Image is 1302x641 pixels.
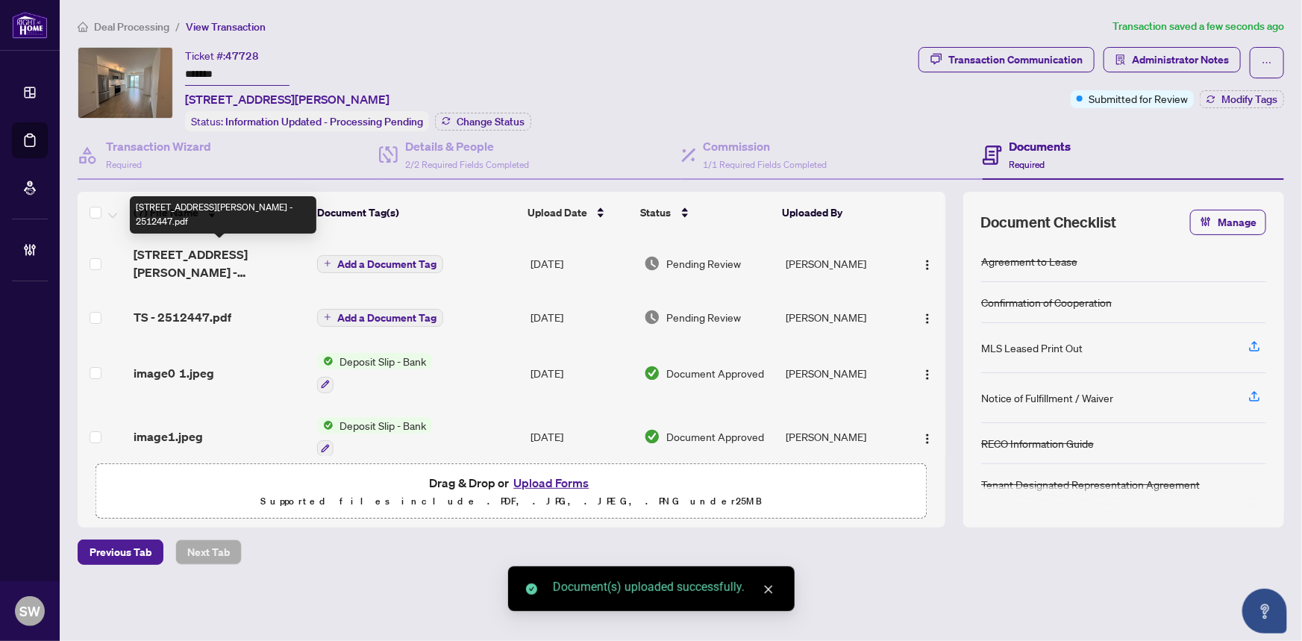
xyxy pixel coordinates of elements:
button: Logo [916,425,939,448]
span: [STREET_ADDRESS][PERSON_NAME] [185,90,389,108]
span: Deposit Slip - Bank [334,417,432,434]
td: [DATE] [525,234,638,293]
div: Transaction Communication [948,48,1083,72]
span: image1.jpeg [134,428,203,445]
td: [PERSON_NAME] [780,293,905,341]
img: logo [12,11,48,39]
span: Deal Processing [94,20,169,34]
span: Document Checklist [981,212,1117,233]
div: [STREET_ADDRESS][PERSON_NAME] - 2512447.pdf [130,196,316,234]
div: Notice of Fulfillment / Waiver [981,390,1113,406]
li: / [175,18,180,35]
span: View Transaction [186,20,266,34]
button: Administrator Notes [1104,47,1241,72]
span: Previous Tab [90,540,151,564]
a: Close [760,581,777,598]
span: close [763,584,774,595]
span: plus [324,313,331,321]
button: Status IconDeposit Slip - Bank [317,417,432,457]
button: Status IconDeposit Slip - Bank [317,353,432,393]
span: SW [19,601,40,622]
span: 47728 [225,49,259,63]
span: Submitted for Review [1089,90,1188,107]
img: Document Status [644,255,660,272]
td: [DATE] [525,293,638,341]
span: TS - 2512447.pdf [134,308,231,326]
div: Agreement to Lease [981,253,1077,269]
button: Add a Document Tag [317,254,443,273]
div: Ticket #: [185,47,259,64]
div: MLS Leased Print Out [981,340,1083,356]
button: Logo [916,361,939,385]
button: Modify Tags [1200,90,1284,108]
button: Manage [1190,210,1266,235]
span: Manage [1218,210,1256,234]
span: image0 1.jpeg [134,364,214,382]
span: [STREET_ADDRESS][PERSON_NAME] - 2512447.pdf [134,246,305,281]
td: [PERSON_NAME] [780,341,905,405]
button: Logo [916,305,939,329]
span: Required [1010,159,1045,170]
th: Document Tag(s) [311,192,522,234]
span: plus [324,260,331,267]
span: check-circle [526,584,537,595]
span: Add a Document Tag [337,259,436,269]
img: Document Status [644,365,660,381]
span: Drag & Drop or [429,473,593,493]
div: Tenant Designated Representation Agreement [981,476,1200,493]
button: Add a Document Tag [317,309,443,327]
span: 1/1 Required Fields Completed [704,159,827,170]
td: [PERSON_NAME] [780,405,905,469]
div: Document(s) uploaded successfully. [553,578,777,596]
img: Logo [921,259,933,271]
button: Transaction Communication [918,47,1095,72]
img: Status Icon [317,417,334,434]
h4: Documents [1010,137,1071,155]
span: Deposit Slip - Bank [334,353,432,369]
img: Logo [921,313,933,325]
span: Pending Review [666,309,741,325]
td: [PERSON_NAME] [780,234,905,293]
td: [DATE] [525,405,638,469]
th: Uploaded By [776,192,901,234]
img: Document Status [644,309,660,325]
span: Administrator Notes [1132,48,1229,72]
span: home [78,22,88,32]
span: Change Status [457,116,525,127]
th: Status [635,192,777,234]
span: solution [1115,54,1126,65]
div: Status: [185,111,429,131]
img: Logo [921,433,933,445]
button: Logo [916,251,939,275]
span: Required [106,159,142,170]
th: Upload Date [522,192,635,234]
h4: Commission [704,137,827,155]
span: Document Approved [666,428,764,445]
h4: Details & People [405,137,529,155]
span: 2/2 Required Fields Completed [405,159,529,170]
button: Add a Document Tag [317,307,443,327]
td: [DATE] [525,341,638,405]
div: Confirmation of Cooperation [981,294,1112,310]
button: Open asap [1242,589,1287,634]
th: (7) File Name [128,192,311,234]
span: Pending Review [666,255,741,272]
span: Modify Tags [1221,94,1277,104]
img: Logo [921,369,933,381]
button: Add a Document Tag [317,255,443,273]
button: Previous Tab [78,540,163,565]
img: Document Status [644,428,660,445]
h4: Transaction Wizard [106,137,211,155]
span: ellipsis [1262,57,1272,68]
img: IMG-C12310596_1.jpg [78,48,172,118]
button: Upload Forms [509,473,593,493]
span: Drag & Drop orUpload FormsSupported files include .PDF, .JPG, .JPEG, .PNG under25MB [96,464,927,519]
button: Change Status [435,113,531,131]
img: Status Icon [317,353,334,369]
span: Add a Document Tag [337,313,436,323]
button: Next Tab [175,540,242,565]
span: Information Updated - Processing Pending [225,115,423,128]
article: Transaction saved a few seconds ago [1112,18,1284,35]
div: RECO Information Guide [981,435,1094,451]
span: Document Approved [666,365,764,381]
